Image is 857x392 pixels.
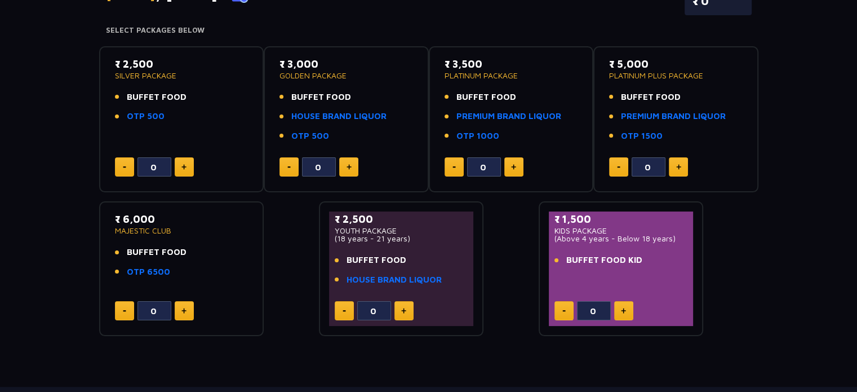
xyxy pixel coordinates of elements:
p: PLATINUM PLUS PACKAGE [609,72,743,80]
img: plus [511,164,516,170]
a: OTP 6500 [127,266,170,279]
img: minus [562,310,566,312]
img: plus [621,308,626,314]
img: plus [347,164,352,170]
img: minus [123,310,126,312]
p: ₹ 6,000 [115,212,248,227]
p: KIDS PACKAGE [554,227,688,235]
p: ₹ 3,500 [445,56,578,72]
h4: Select Packages Below [106,26,752,35]
img: minus [123,166,126,168]
p: MAJESTIC CLUB [115,227,248,235]
img: plus [181,164,187,170]
p: SILVER PACKAGE [115,72,248,80]
a: PREMIUM BRAND LIQUOR [621,110,726,123]
span: BUFFET FOOD [291,91,351,104]
span: BUFFET FOOD KID [566,254,642,267]
a: OTP 1500 [621,130,663,143]
p: ₹ 2,500 [115,56,248,72]
a: OTP 500 [127,110,165,123]
a: OTP 1000 [456,130,499,143]
span: BUFFET FOOD [347,254,406,267]
a: OTP 500 [291,130,329,143]
p: ₹ 1,500 [554,212,688,227]
p: YOUTH PACKAGE [335,227,468,235]
p: ₹ 5,000 [609,56,743,72]
span: BUFFET FOOD [127,246,187,259]
a: HOUSE BRAND LIQUOR [291,110,387,123]
img: minus [287,166,291,168]
span: BUFFET FOOD [621,91,681,104]
p: (Above 4 years - Below 18 years) [554,235,688,243]
span: BUFFET FOOD [127,91,187,104]
img: minus [452,166,456,168]
span: BUFFET FOOD [456,91,516,104]
img: plus [181,308,187,314]
img: plus [676,164,681,170]
a: HOUSE BRAND LIQUOR [347,274,442,287]
p: ₹ 2,500 [335,212,468,227]
a: PREMIUM BRAND LIQUOR [456,110,561,123]
p: (18 years - 21 years) [335,235,468,243]
p: GOLDEN PACKAGE [279,72,413,80]
img: minus [343,310,346,312]
p: ₹ 3,000 [279,56,413,72]
img: plus [401,308,406,314]
p: PLATINUM PACKAGE [445,72,578,80]
img: minus [617,166,620,168]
